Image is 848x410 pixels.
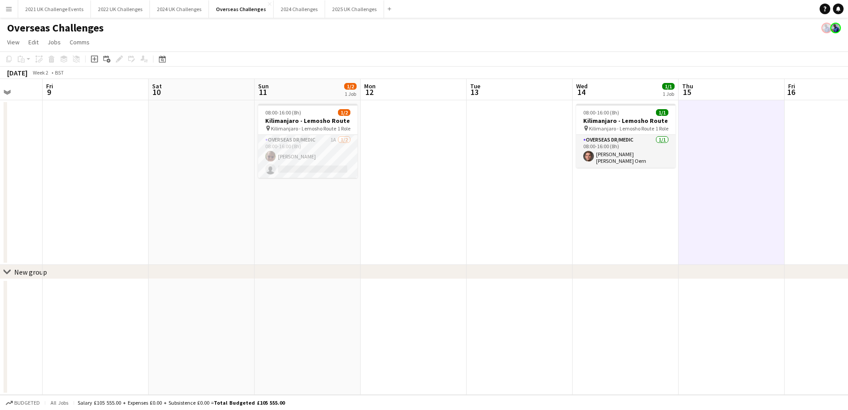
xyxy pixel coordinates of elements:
span: All jobs [49,399,70,406]
span: Comms [70,38,90,46]
a: Jobs [44,36,64,48]
a: Edit [25,36,42,48]
button: 2024 Challenges [274,0,325,18]
span: View [7,38,20,46]
div: BST [55,69,64,76]
button: Budgeted [4,398,41,408]
app-user-avatar: Andy Baker [821,23,832,33]
div: New group [14,268,47,276]
app-user-avatar: Andy Baker [830,23,841,33]
button: Overseas Challenges [209,0,274,18]
span: Budgeted [14,400,40,406]
span: Total Budgeted £105 555.00 [214,399,285,406]
button: 2025 UK Challenges [325,0,384,18]
button: 2021 UK Challenge Events [18,0,91,18]
a: View [4,36,23,48]
span: Edit [28,38,39,46]
span: Jobs [47,38,61,46]
button: 2024 UK Challenges [150,0,209,18]
span: Week 2 [29,69,51,76]
button: 2022 UK Challenges [91,0,150,18]
div: [DATE] [7,68,27,77]
h1: Overseas Challenges [7,21,104,35]
div: Salary £105 555.00 + Expenses £0.00 + Subsistence £0.00 = [78,399,285,406]
a: Comms [66,36,93,48]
